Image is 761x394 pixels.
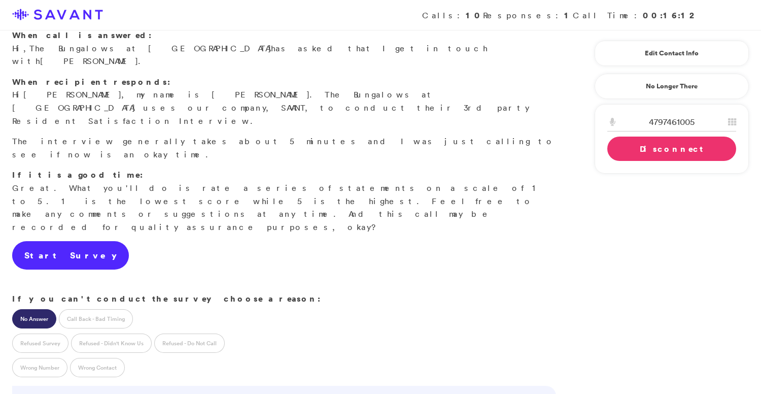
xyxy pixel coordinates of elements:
[59,309,133,329] label: Call Back - Bad Timing
[643,10,698,21] strong: 00:16:12
[12,309,56,329] label: No Answer
[12,76,556,127] p: Hi , my name is [PERSON_NAME]. The Bungalows at [GEOGRAPHIC_DATA] uses our company, SAVANT, to co...
[12,29,556,68] p: Hi, has asked that I get in touch with .
[564,10,573,21] strong: 1
[29,43,271,53] span: The Bungalows at [GEOGRAPHIC_DATA]
[12,135,556,161] p: The interview generally takes about 5 minutes and I was just calling to see if now is an okay time.
[12,169,143,180] strong: If it is a good time:
[12,29,152,41] strong: When call is answered:
[466,10,483,21] strong: 10
[12,169,556,234] p: Great. What you'll do is rate a series of statements on a scale of 1 to 5. 1 is the lowest score ...
[12,241,129,270] a: Start Survey
[154,334,225,353] label: Refused - Do Not Call
[12,293,321,304] strong: If you can't conduct the survey choose a reason:
[40,56,138,66] span: [PERSON_NAME]
[70,358,125,377] label: Wrong Contact
[12,334,68,353] label: Refused Survey
[71,334,152,353] label: Refused - Didn't Know Us
[607,45,736,61] a: Edit Contact Info
[23,89,121,100] span: [PERSON_NAME]
[607,137,736,161] a: Disconnect
[12,358,67,377] label: Wrong Number
[595,74,749,99] a: No Longer There
[12,76,170,87] strong: When recipient responds:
